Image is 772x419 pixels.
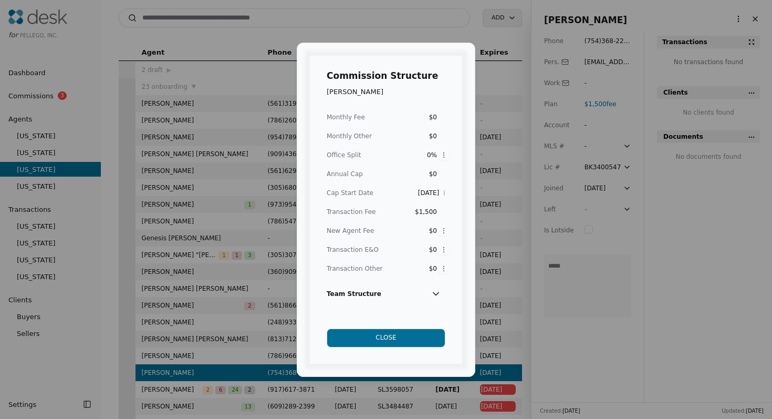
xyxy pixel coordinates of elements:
[418,131,437,141] div: $0
[327,244,411,255] div: Transaction E&O
[327,207,411,217] div: Transaction Fee
[418,244,437,255] div: $0
[327,263,411,274] div: Transaction Other
[327,188,411,198] div: Cap Start Date
[416,188,439,198] div: [DATE]
[327,284,445,308] div: Team Structure
[327,150,411,160] div: Office Split
[327,112,411,122] div: Monthly Fee
[418,150,437,160] div: 0%
[327,68,438,83] h1: Commission Structure
[415,207,437,217] div: $1,500
[418,226,437,236] div: $0
[327,329,445,348] button: Close
[327,226,411,236] div: New Agent Fee
[418,169,437,179] div: $0
[418,112,437,122] div: $0
[327,86,383,97] div: [PERSON_NAME]
[418,263,437,274] div: $0
[327,169,411,179] div: Annual Cap
[327,131,411,141] div: Monthly Other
